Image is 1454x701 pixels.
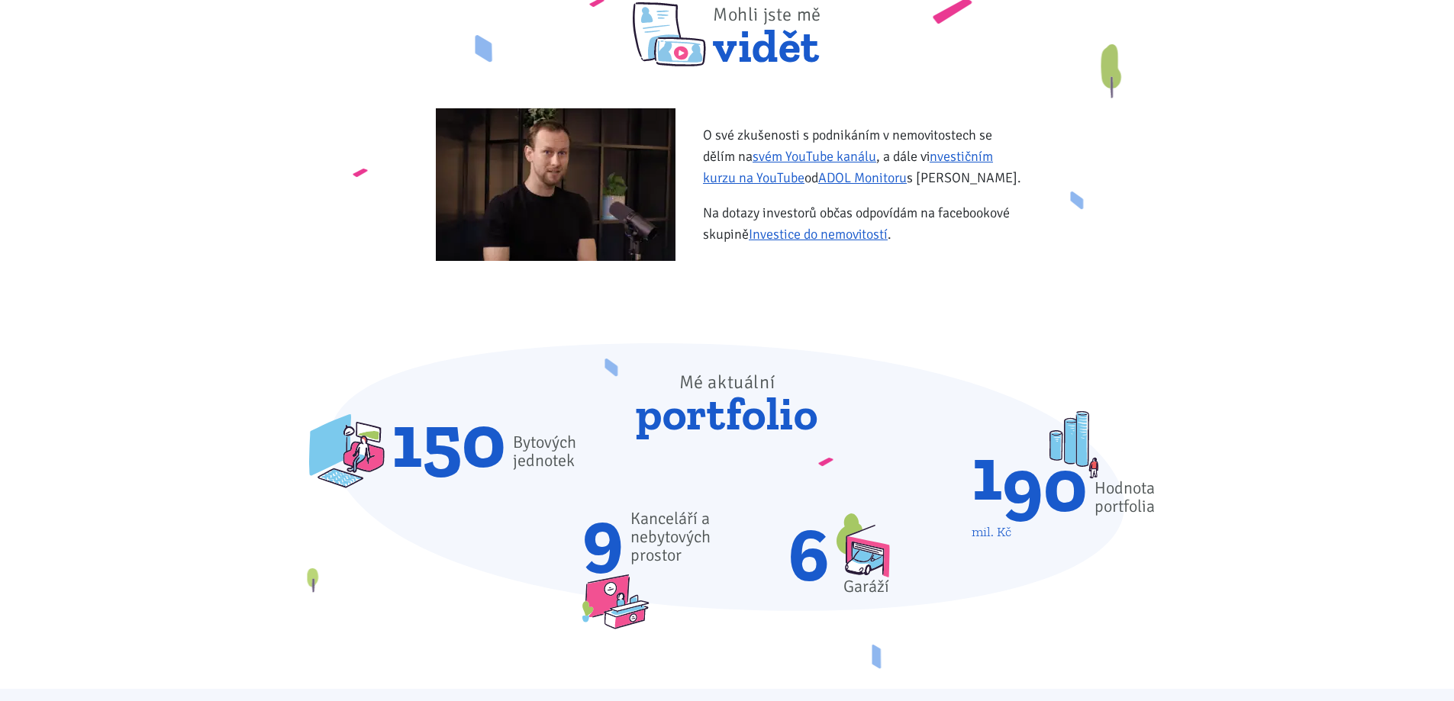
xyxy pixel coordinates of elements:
[749,226,888,243] a: Investice do nemovitostí
[1002,455,1088,516] div: 90
[582,506,624,568] span: 9
[636,352,817,434] span: portfolio
[972,443,1002,504] div: 1
[392,410,506,471] span: 150
[630,510,712,564] span: Kanceláří a nebytových prostor
[713,3,821,26] span: Mohli jste mě
[972,526,1017,537] div: mil. Kč
[679,371,775,394] span: Mé aktuální
[703,124,1026,188] p: O své zkušenosti s podnikáním v nemovitostech se dělím na , a dále v od s [PERSON_NAME].
[818,169,907,186] a: ADOL Monitoru
[513,433,576,470] span: Bytových jednotek
[1095,479,1155,516] div: Hodnota portfolia
[703,202,1026,245] p: Na dotazy investorů občas odpovídám na facebookové skupině .
[788,524,830,585] span: 6
[753,148,876,165] a: svém YouTube kanálu
[837,577,890,596] div: Garáží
